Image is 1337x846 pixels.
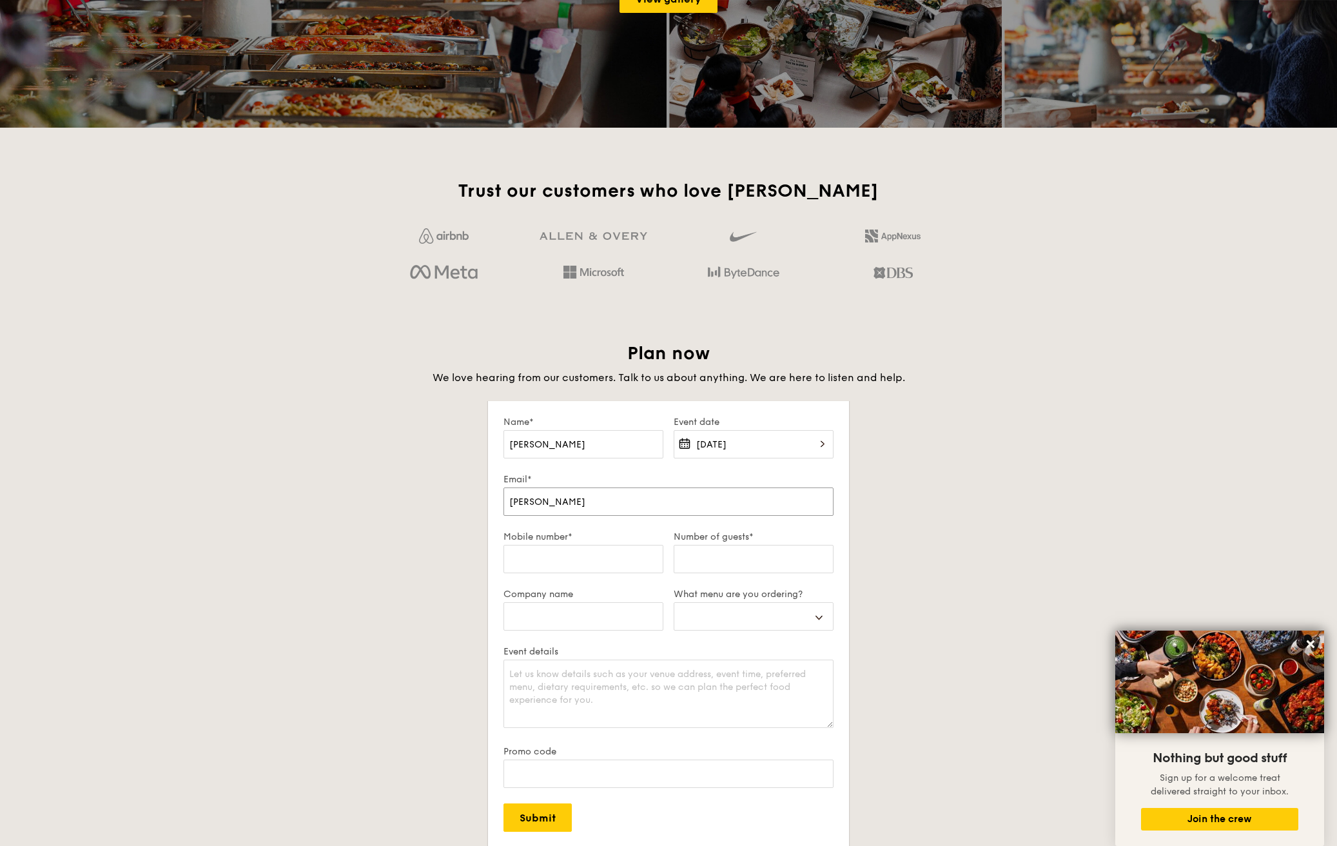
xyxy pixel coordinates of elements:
button: Close [1300,634,1321,654]
span: We love hearing from our customers. Talk to us about anything. We are here to listen and help. [433,371,905,384]
img: gdlseuq06himwAAAABJRU5ErkJggg== [730,226,757,248]
label: Mobile number* [503,531,663,542]
span: Nothing but good stuff [1153,751,1287,766]
img: Hd4TfVa7bNwuIo1gAAAAASUVORK5CYII= [563,266,624,279]
img: bytedance.dc5c0c88.png [708,262,779,284]
textarea: Let us know details such as your venue address, event time, preferred menu, dietary requirements,... [503,660,834,728]
img: meta.d311700b.png [410,262,478,284]
img: GRg3jHAAAAABJRU5ErkJggg== [540,232,647,241]
input: Submit [503,803,572,832]
label: Event date [674,417,834,428]
span: Sign up for a welcome treat delivered straight to your inbox. [1151,772,1289,797]
img: dbs.a5bdd427.png [873,262,913,284]
label: What menu are you ordering? [674,589,834,600]
button: Join the crew [1141,808,1298,831]
img: DSC07876-Edit02-Large.jpeg [1115,631,1324,733]
label: Event details [503,646,834,657]
img: 2L6uqdT+6BmeAFDfWP11wfMG223fXktMZIL+i+lTG25h0NjUBKOYhdW2Kn6T+C0Q7bASH2i+1JIsIulPLIv5Ss6l0e291fRVW... [865,230,921,242]
label: Promo code [503,746,834,757]
label: Company name [503,589,663,600]
h2: Trust our customers who love [PERSON_NAME] [374,179,962,202]
img: Jf4Dw0UUCKFd4aYAAAAASUVORK5CYII= [419,228,469,244]
label: Email* [503,474,834,485]
label: Name* [503,417,663,428]
label: Number of guests* [674,531,834,542]
span: Plan now [627,342,710,364]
